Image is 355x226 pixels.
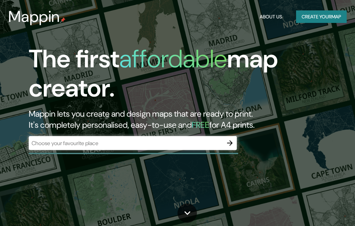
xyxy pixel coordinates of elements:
h2: Mappin lets you create and design maps that are ready to print. It's completely personalised, eas... [29,108,313,131]
img: mappin-pin [60,17,66,23]
button: About Us [257,10,285,23]
h1: The first map creator. [29,44,313,108]
h1: affordable [119,43,227,75]
button: Create yourmap [296,10,347,23]
h5: FREE [192,119,209,130]
h3: Mappin [8,8,60,26]
iframe: Help widget launcher [293,199,347,218]
input: Choose your favourite place [29,139,223,147]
